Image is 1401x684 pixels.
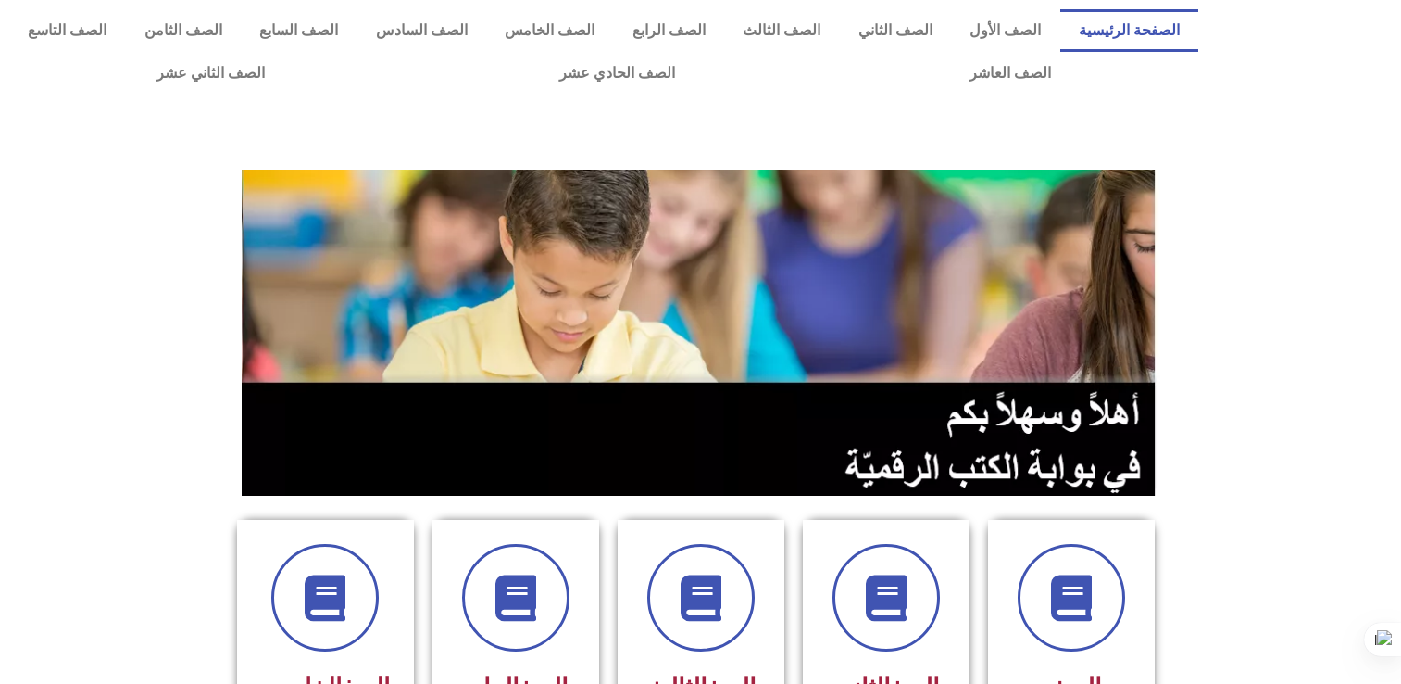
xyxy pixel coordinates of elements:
a: الصف التاسع [9,9,126,52]
a: الصفحة الرئيسية [1060,9,1199,52]
a: الصف السادس [357,9,487,52]
a: الصف الثاني عشر [9,52,412,95]
a: الصف الخامس [486,9,614,52]
a: الصف العاشر [822,52,1198,95]
a: الصف الرابع [614,9,725,52]
a: الصف الأول [951,9,1060,52]
a: الصف الثامن [126,9,242,52]
a: الصف الثالث [724,9,840,52]
a: الصف السابع [241,9,357,52]
a: الصف الحادي عشر [412,52,822,95]
a: الصف الثاني [840,9,952,52]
